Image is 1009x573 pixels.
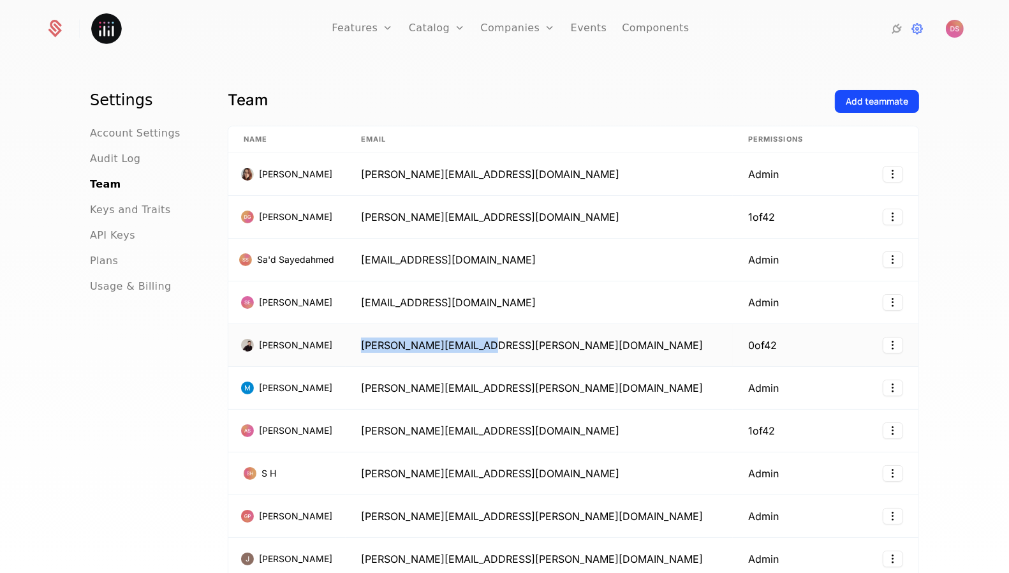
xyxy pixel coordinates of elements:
[346,126,733,153] th: Email
[239,253,252,266] img: Sa'd Sayedahmed
[883,166,903,182] button: Select action
[883,337,903,353] button: Select action
[259,339,332,352] span: [PERSON_NAME]
[361,253,536,266] span: [EMAIL_ADDRESS][DOMAIN_NAME]
[946,20,964,38] button: Open user button
[883,551,903,567] button: Select action
[259,211,332,223] span: [PERSON_NAME]
[748,339,777,352] span: 0 of 42
[259,510,332,523] span: [PERSON_NAME]
[241,168,254,181] img: Jessica Beaudoin
[883,251,903,268] button: Select action
[90,202,170,218] a: Keys and Traits
[90,253,118,269] a: Plans
[748,382,779,394] span: Admin
[883,422,903,439] button: Select action
[361,424,619,437] span: [PERSON_NAME][EMAIL_ADDRESS][DOMAIN_NAME]
[748,253,779,266] span: Admin
[748,211,775,223] span: 1 of 42
[748,424,775,437] span: 1 of 42
[241,382,254,394] img: Matthew Brown
[241,339,254,352] img: Sam Hinshaw
[748,296,779,309] span: Admin
[361,339,703,352] span: [PERSON_NAME][EMAIL_ADDRESS][PERSON_NAME][DOMAIN_NAME]
[733,126,865,153] th: Permissions
[883,465,903,482] button: Select action
[91,13,122,44] img: Plotly
[946,20,964,38] img: Daniel Anton Suchy
[835,90,919,113] button: Add teammate
[241,211,254,223] img: Dave Gibbon
[261,467,276,480] span: S H
[228,90,825,110] h1: Team
[90,90,197,294] nav: Main
[883,380,903,396] button: Select action
[748,168,779,181] span: Admin
[90,279,172,294] a: Usage & Billing
[361,168,619,181] span: [PERSON_NAME][EMAIL_ADDRESS][DOMAIN_NAME]
[361,296,536,309] span: [EMAIL_ADDRESS][DOMAIN_NAME]
[259,296,332,309] span: [PERSON_NAME]
[748,553,779,565] span: Admin
[361,382,703,394] span: [PERSON_NAME][EMAIL_ADDRESS][PERSON_NAME][DOMAIN_NAME]
[241,424,254,437] img: Adam Schroeder
[846,95,908,108] div: Add teammate
[361,553,703,565] span: [PERSON_NAME][EMAIL_ADDRESS][PERSON_NAME][DOMAIN_NAME]
[361,510,703,523] span: [PERSON_NAME][EMAIL_ADDRESS][PERSON_NAME][DOMAIN_NAME]
[244,467,256,480] img: S H
[228,126,346,153] th: Name
[90,126,180,141] a: Account Settings
[90,177,121,192] a: Team
[361,467,619,480] span: [PERSON_NAME][EMAIL_ADDRESS][DOMAIN_NAME]
[241,553,254,565] img: Jerome Valdez
[890,21,905,36] a: Integrations
[883,209,903,225] button: Select action
[748,467,779,480] span: Admin
[361,211,619,223] span: [PERSON_NAME][EMAIL_ADDRESS][DOMAIN_NAME]
[883,508,903,525] button: Select action
[241,510,254,523] img: Gregory Paciga
[259,424,332,437] span: [PERSON_NAME]
[910,21,925,36] a: Settings
[259,382,332,394] span: [PERSON_NAME]
[748,510,779,523] span: Admin
[241,296,254,309] img: Sami El Feki
[257,253,334,266] span: Sa'd Sayedahmed
[259,553,332,565] span: [PERSON_NAME]
[259,168,332,181] span: [PERSON_NAME]
[90,228,135,243] a: API Keys
[90,90,197,110] h1: Settings
[90,151,140,167] a: Audit Log
[883,294,903,311] button: Select action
